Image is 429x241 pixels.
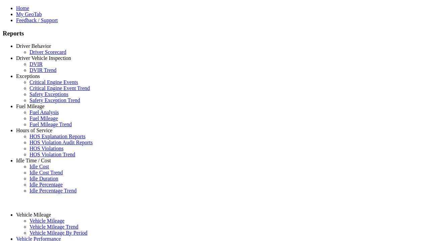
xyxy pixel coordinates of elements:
[29,67,56,73] a: DVIR Trend
[16,212,51,218] a: Vehicle Mileage
[29,85,90,91] a: Critical Engine Event Trend
[29,176,58,181] a: Idle Duration
[29,170,63,175] a: Idle Cost Trend
[29,182,63,187] a: Idle Percentage
[29,152,75,157] a: HOS Violation Trend
[29,230,87,236] a: Vehicle Mileage By Period
[29,188,76,193] a: Idle Percentage Trend
[29,115,58,121] a: Fuel Mileage
[16,17,58,23] a: Feedback / Support
[16,103,45,109] a: Fuel Mileage
[16,55,71,61] a: Driver Vehicle Inspection
[29,79,78,85] a: Critical Engine Events
[29,140,93,145] a: HOS Violation Audit Reports
[29,97,80,103] a: Safety Exception Trend
[16,158,51,163] a: Idle Time / Cost
[29,109,59,115] a: Fuel Analysis
[29,164,49,169] a: Idle Cost
[29,218,64,224] a: Vehicle Mileage
[16,128,52,133] a: Hours of Service
[29,146,63,151] a: HOS Violations
[16,11,42,17] a: My GeoTab
[3,30,426,37] h3: Reports
[29,49,66,55] a: Driver Scorecard
[29,61,43,67] a: DVIR
[29,134,85,139] a: HOS Explanation Reports
[16,43,51,49] a: Driver Behavior
[29,91,68,97] a: Safety Exceptions
[16,73,40,79] a: Exceptions
[29,122,72,127] a: Fuel Mileage Trend
[29,224,78,230] a: Vehicle Mileage Trend
[16,5,29,11] a: Home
